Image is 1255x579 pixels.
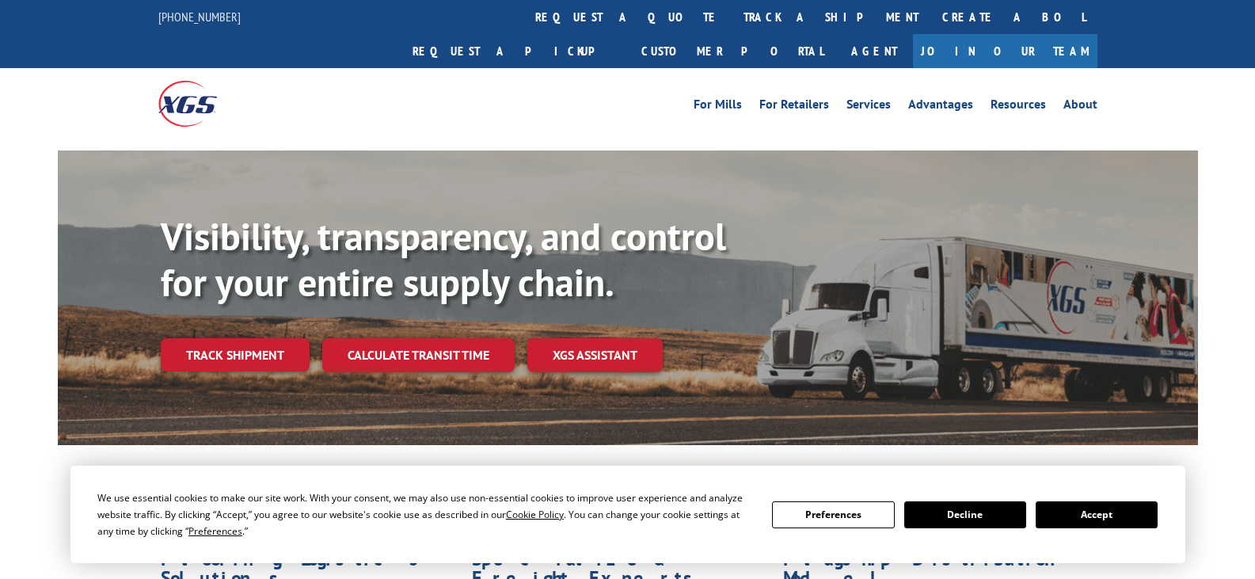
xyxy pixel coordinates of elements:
[188,524,242,538] span: Preferences
[835,34,913,68] a: Agent
[97,489,753,539] div: We use essential cookies to make our site work. With your consent, we may also use non-essential ...
[527,338,663,372] a: XGS ASSISTANT
[70,466,1185,563] div: Cookie Consent Prompt
[846,98,891,116] a: Services
[1063,98,1097,116] a: About
[322,338,515,372] a: Calculate transit time
[506,508,564,521] span: Cookie Policy
[772,501,894,528] button: Preferences
[913,34,1097,68] a: Join Our Team
[161,211,726,307] b: Visibility, transparency, and control for your entire supply chain.
[908,98,973,116] a: Advantages
[694,98,742,116] a: For Mills
[401,34,629,68] a: Request a pickup
[759,98,829,116] a: For Retailers
[158,9,241,25] a: [PHONE_NUMBER]
[161,338,310,371] a: Track shipment
[904,501,1026,528] button: Decline
[629,34,835,68] a: Customer Portal
[1036,501,1158,528] button: Accept
[991,98,1046,116] a: Resources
